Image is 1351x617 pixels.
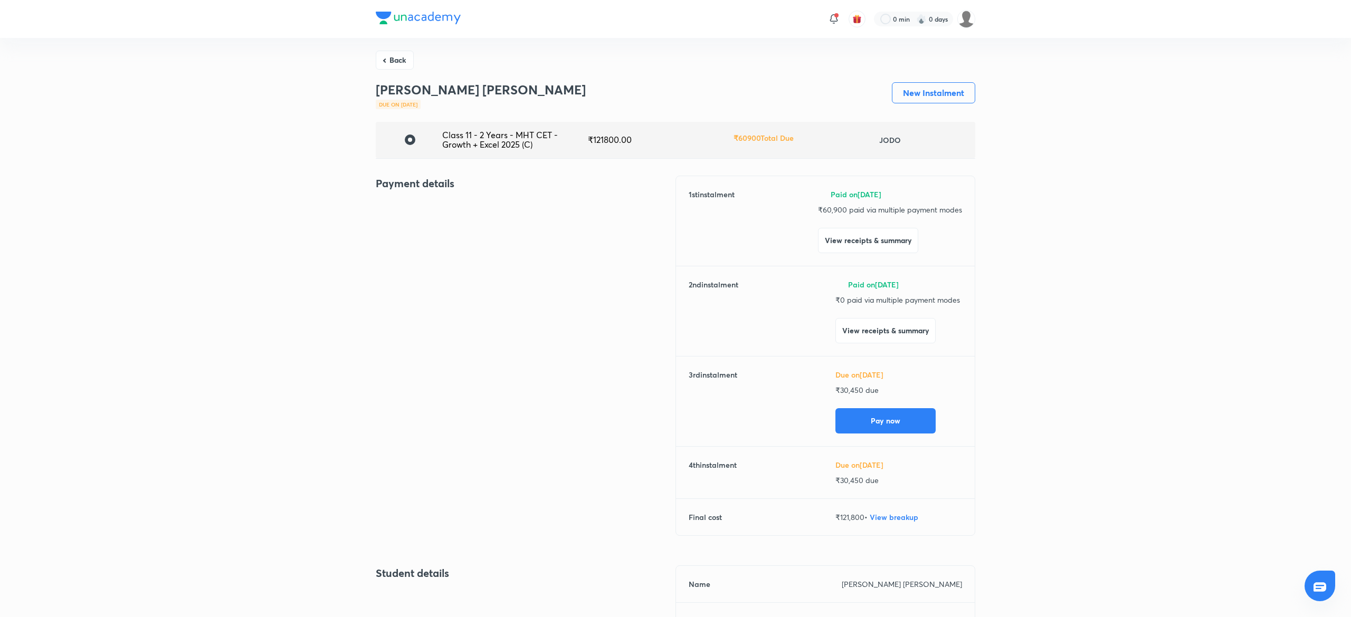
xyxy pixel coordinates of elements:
[376,176,675,191] h4: Payment details
[835,408,936,433] button: Pay now
[818,228,918,253] button: View receipts & summary
[835,294,962,305] p: ₹ 0 paid via multiple payment modes
[849,11,865,27] button: avatar
[848,279,899,290] span: Paid on [DATE]
[442,130,588,150] div: Class 11 - 2 Years - MHT CET - Growth + Excel 2025 (C)
[689,369,737,433] h6: 3 rd instalment
[376,100,421,109] div: Due on [DATE]
[831,189,881,200] span: Paid on [DATE]
[818,204,962,215] p: ₹ 60,900 paid via multiple payment modes
[835,384,962,396] p: ₹ 30,450 due
[892,82,975,103] button: New Instalment
[588,135,734,144] div: ₹ 121800.00
[689,279,738,343] h6: 2 nd instalment
[957,10,975,28] img: Aarati parsewar
[689,459,737,486] h6: 4 th instalment
[376,12,461,24] img: Company Logo
[689,189,735,253] h6: 1 st instalment
[852,14,862,24] img: avatar
[376,82,586,98] h3: [PERSON_NAME] [PERSON_NAME]
[879,134,901,146] h6: JODO
[842,579,962,590] p: [PERSON_NAME] [PERSON_NAME]
[818,190,826,198] img: green-tick
[734,132,794,143] h6: ₹ 60900 Total Due
[689,579,710,590] h6: Name
[376,12,461,27] a: Company Logo
[835,459,962,470] h6: Due on [DATE]
[835,475,962,486] p: ₹ 30,450 due
[835,318,936,343] button: View receipts & summary
[870,512,918,522] span: View breakup
[916,14,927,24] img: streak
[835,512,962,523] p: ₹ 121,800 •
[835,369,962,380] h6: Due on [DATE]
[835,280,844,288] img: green-tick
[376,565,675,581] h4: Student details
[689,512,722,523] h6: Final cost
[376,51,414,70] button: Back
